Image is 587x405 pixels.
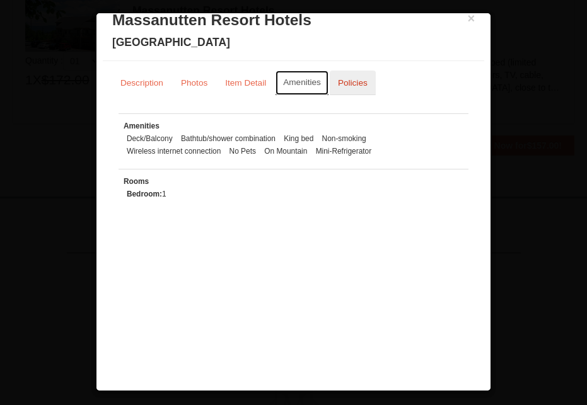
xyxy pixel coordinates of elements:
h4: [GEOGRAPHIC_DATA] [112,36,475,48]
li: 1 [124,188,170,200]
li: King bed [281,132,317,145]
li: Mini-Refrigerator [313,145,375,157]
a: Amenities [276,71,328,95]
small: Amenities [124,122,160,130]
strong: Bedroom: [127,190,162,198]
li: On Mountain [261,145,310,157]
a: Photos [173,71,216,95]
li: No Pets [226,145,259,157]
button: × [467,12,475,25]
small: Item Detail [225,78,266,88]
li: Bathtub/shower combination [178,132,279,145]
li: Deck/Balcony [124,132,176,145]
li: Wireless internet connection [124,145,224,157]
small: Policies [338,78,368,88]
li: Non-smoking [319,132,369,145]
small: Amenities [283,77,321,87]
a: Description [112,71,171,95]
small: Rooms [124,177,149,186]
small: Description [120,78,163,88]
a: Policies [330,71,376,95]
a: Item Detail [217,71,274,95]
small: Photos [181,78,207,88]
h3: Massanutten Resort Hotels [112,11,475,30]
